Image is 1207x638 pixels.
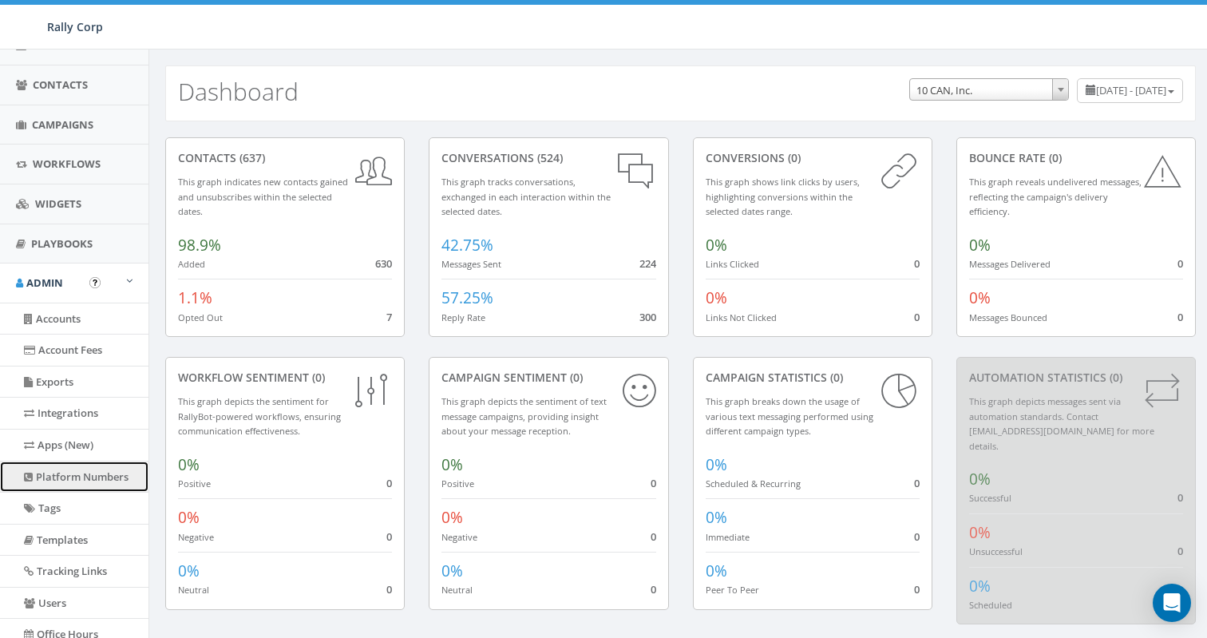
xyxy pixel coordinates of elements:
small: Added [178,258,205,270]
small: This graph tracks conversations, exchanged in each interaction within the selected dates. [441,176,611,217]
span: 0% [969,287,991,308]
span: (0) [567,370,583,385]
span: 0% [441,454,463,475]
span: 0 [651,476,656,490]
span: 0% [969,469,991,489]
span: (0) [1106,370,1122,385]
span: Campaigns [32,117,93,132]
span: 42.75% [441,235,493,256]
span: [DATE] - [DATE] [1096,83,1166,97]
small: This graph depicts the sentiment for RallyBot-powered workflows, ensuring communication effective... [178,395,341,437]
span: 10 CAN, Inc. [909,78,1069,101]
span: Contacts [33,77,88,92]
span: 300 [639,310,656,324]
small: Positive [178,478,211,489]
span: 0 [914,582,920,596]
span: (637) [236,150,265,165]
span: 0 [914,310,920,324]
div: Campaign Statistics [706,370,920,386]
span: 0% [178,561,200,581]
span: 0% [178,507,200,528]
span: Playbooks [31,236,93,251]
span: 0 [914,476,920,490]
h2: Dashboard [178,78,299,105]
small: Links Not Clicked [706,311,777,323]
span: 0 [1177,544,1183,558]
span: 630 [375,256,392,271]
small: Immediate [706,531,750,543]
span: 0 [386,582,392,596]
div: Campaign Sentiment [441,370,655,386]
div: Automation Statistics [969,370,1183,386]
span: Inbox [32,38,66,53]
small: Messages Delivered [969,258,1051,270]
span: 0% [969,576,991,596]
span: (0) [785,150,801,165]
span: 57.25% [441,287,493,308]
span: 0 [914,256,920,271]
span: 0 [1177,490,1183,505]
small: Neutral [441,584,473,596]
span: 224 [639,256,656,271]
span: Admin [26,275,63,290]
span: 0 [386,529,392,544]
small: This graph breaks down the usage of various text messaging performed using different campaign types. [706,395,873,437]
small: Peer To Peer [706,584,759,596]
div: Bounce Rate [969,150,1183,166]
span: 0 [386,476,392,490]
span: 0% [969,522,991,543]
button: Open In-App Guide [89,277,101,288]
small: This graph indicates new contacts gained and unsubscribes within the selected dates. [178,176,348,217]
span: 0% [706,507,727,528]
span: 0 [914,529,920,544]
small: Negative [441,531,477,543]
span: 7 [386,310,392,324]
div: Workflow Sentiment [178,370,392,386]
small: Messages Sent [441,258,501,270]
span: 0 [1177,310,1183,324]
small: Neutral [178,584,209,596]
div: conversions [706,150,920,166]
small: This graph depicts messages sent via automation standards. Contact [EMAIL_ADDRESS][DOMAIN_NAME] f... [969,395,1154,452]
small: Successful [969,492,1011,504]
div: conversations [441,150,655,166]
span: 0 [651,582,656,596]
small: This graph shows link clicks by users, highlighting conversions within the selected dates range. [706,176,860,217]
span: 0% [706,235,727,256]
small: This graph reveals undelivered messages, reflecting the campaign's delivery efficiency. [969,176,1142,217]
small: Positive [441,478,474,489]
span: 0 [1177,256,1183,271]
small: Scheduled & Recurring [706,478,801,489]
span: Rally Corp [47,19,103,34]
div: contacts [178,150,392,166]
span: 0% [441,561,463,581]
span: 1.1% [178,287,212,308]
small: Negative [178,531,214,543]
span: 0 [651,529,656,544]
span: Widgets [35,196,81,211]
span: (524) [534,150,563,165]
span: 0% [706,454,727,475]
span: 0% [706,561,727,581]
small: Opted Out [178,311,223,323]
div: Open Intercom Messenger [1153,584,1191,622]
span: 0% [706,287,727,308]
span: 0% [969,235,991,256]
small: This graph depicts the sentiment of text message campaigns, providing insight about your message ... [441,395,607,437]
span: (0) [309,370,325,385]
small: Reply Rate [441,311,485,323]
span: Workflows [33,157,101,171]
small: Unsuccessful [969,545,1023,557]
span: (0) [827,370,843,385]
small: Scheduled [969,599,1012,611]
span: (0) [1046,150,1062,165]
span: 0% [178,454,200,475]
small: Links Clicked [706,258,759,270]
small: Messages Bounced [969,311,1047,323]
span: 98.9% [178,235,221,256]
span: 0% [441,507,463,528]
span: 10 CAN, Inc. [910,79,1068,101]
